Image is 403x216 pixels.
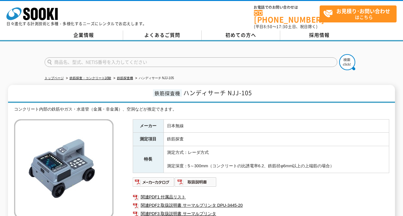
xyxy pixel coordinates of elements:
[133,119,164,133] th: メーカー
[6,22,147,26] p: 日々進化する計測技術と多種・多様化するニーズにレンタルでお応えします。
[225,31,256,38] span: 初めての方へ
[254,5,320,9] span: お電話でのお問い合わせは
[183,88,252,97] span: ハンディサーチ NJJ-105
[164,133,389,146] td: 鉄筋探査
[254,10,320,23] a: [PHONE_NUMBER]
[45,76,64,80] a: トップページ
[175,181,217,186] a: 取扱説明書
[70,76,111,80] a: 鉄筋探査・コンクリート試験
[133,193,389,201] a: 関連PDF1 付属品リスト
[175,177,217,187] img: 取扱説明書
[254,24,317,29] span: (平日 ～ 土日、祝日除く)
[45,57,337,67] input: 商品名、型式、NETIS番号を入力してください
[339,54,355,70] img: btn_search.png
[320,5,397,22] a: お見積り･お問い合わせはこちら
[14,106,389,113] div: コンクリート内部の鉄筋やガス・水道管（金属・非金属）、空洞などが推定できます。
[202,30,280,40] a: 初めての方へ
[164,146,389,173] td: 測定方式：レーダ方式 測定深度：5～300mm（コンクリートの比誘電率6.2、鉄筋径φ6mm以上の上端筋の場合）
[123,30,202,40] a: よくあるご質問
[134,75,174,82] li: ハンディサーチ NJJ-105
[280,30,359,40] a: 採用情報
[164,119,389,133] td: 日本無線
[133,181,175,186] a: メーカーカタログ
[336,7,390,15] strong: お見積り･お問い合わせ
[323,6,396,22] span: はこちら
[133,177,175,187] img: メーカーカタログ
[133,133,164,146] th: 測定項目
[153,89,182,97] span: 鉄筋探査機
[276,24,288,29] span: 17:30
[133,201,389,210] a: 関連PDF2 取扱説明書 サーマルプリンタ DPU-3445-20
[45,30,123,40] a: 企業情報
[133,146,164,173] th: 特長
[117,76,133,80] a: 鉄筋探査機
[264,24,273,29] span: 8:50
